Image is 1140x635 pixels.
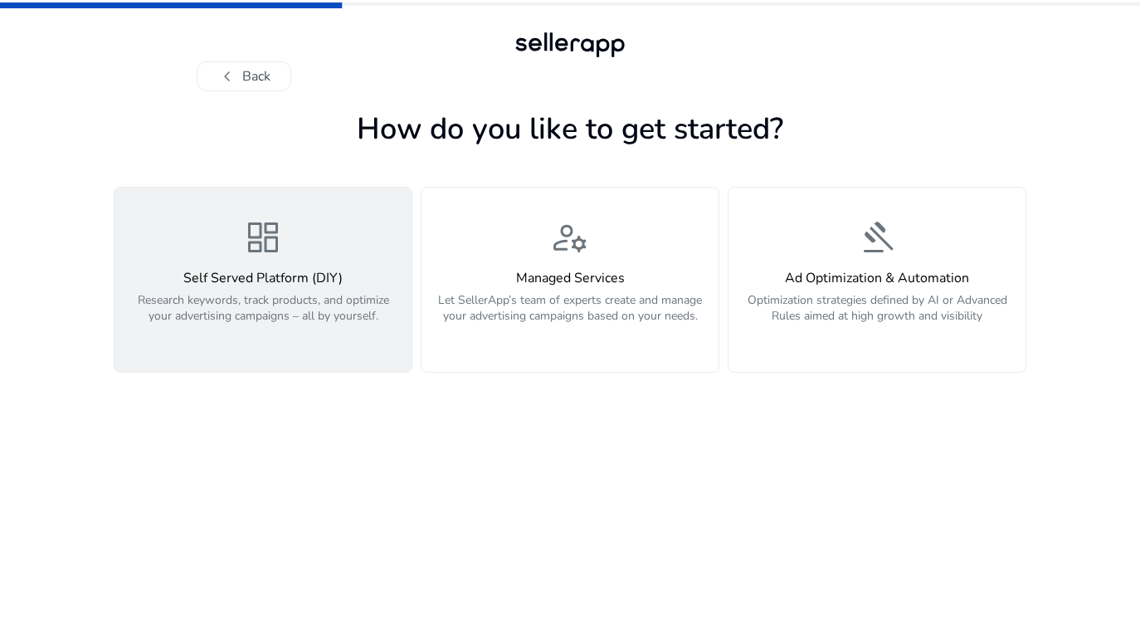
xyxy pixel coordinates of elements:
span: manage_accounts [550,217,590,257]
h4: Self Served Platform (DIY) [124,271,402,286]
span: gavel [857,217,897,257]
span: dashboard [243,217,283,257]
button: manage_accountsManaged ServicesLet SellerApp’s team of experts create and manage your advertising... [421,187,719,373]
p: Research keywords, track products, and optimize your advertising campaigns – all by yourself. [124,292,402,342]
h4: Ad Optimization & Automation [738,271,1016,286]
h1: How do you like to get started? [114,111,1026,147]
button: gavelAd Optimization & AutomationOptimization strategies defined by AI or Advanced Rules aimed at... [728,187,1026,373]
span: chevron_left [217,66,237,86]
button: dashboardSelf Served Platform (DIY)Research keywords, track products, and optimize your advertisi... [114,187,412,373]
p: Let SellerApp’s team of experts create and manage your advertising campaigns based on your needs. [431,292,709,342]
button: chevron_leftBack [197,61,291,91]
p: Optimization strategies defined by AI or Advanced Rules aimed at high growth and visibility [738,292,1016,342]
h4: Managed Services [431,271,709,286]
